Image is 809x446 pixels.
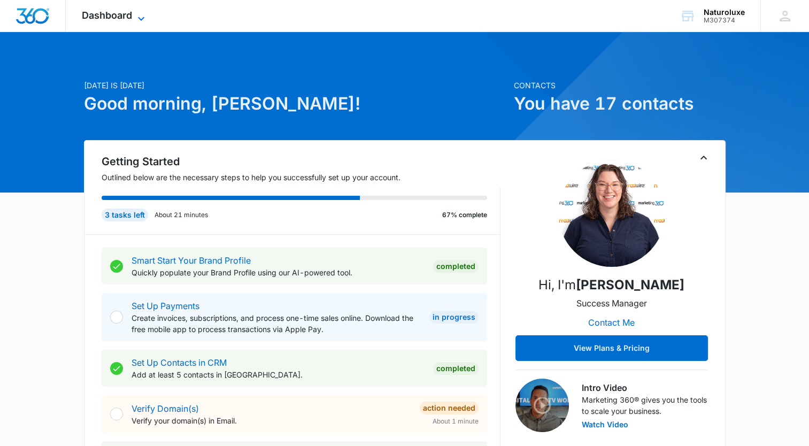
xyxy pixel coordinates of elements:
[102,172,500,183] p: Outlined below are the necessary steps to help you successfully set up your account.
[433,417,479,426] span: About 1 minute
[558,160,665,267] img: Karissa Harris
[84,91,507,117] h1: Good morning, [PERSON_NAME]!
[132,415,411,426] p: Verify your domain(s) in Email.
[433,362,479,375] div: Completed
[132,357,227,368] a: Set Up Contacts in CRM
[132,369,425,380] p: Add at least 5 contacts in [GEOGRAPHIC_DATA].
[514,80,726,91] p: Contacts
[132,301,199,311] a: Set Up Payments
[132,267,425,278] p: Quickly populate your Brand Profile using our AI-powered tool.
[420,402,479,414] div: Action Needed
[132,255,251,266] a: Smart Start Your Brand Profile
[433,260,479,273] div: Completed
[442,210,487,220] p: 67% complete
[84,80,507,91] p: [DATE] is [DATE]
[429,311,479,324] div: In Progress
[515,379,569,432] img: Intro Video
[577,310,645,335] button: Contact Me
[132,312,421,335] p: Create invoices, subscriptions, and process one-time sales online. Download the free mobile app t...
[582,381,708,394] h3: Intro Video
[102,209,148,221] div: 3 tasks left
[704,17,745,24] div: account id
[155,210,208,220] p: About 21 minutes
[582,421,628,428] button: Watch Video
[102,153,500,170] h2: Getting Started
[82,10,132,21] span: Dashboard
[697,151,710,164] button: Toggle Collapse
[132,403,199,414] a: Verify Domain(s)
[514,91,726,117] h1: You have 17 contacts
[576,297,647,310] p: Success Manager
[582,394,708,417] p: Marketing 360® gives you the tools to scale your business.
[704,8,745,17] div: account name
[576,277,684,293] strong: [PERSON_NAME]
[515,335,708,361] button: View Plans & Pricing
[538,275,684,295] p: Hi, I'm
